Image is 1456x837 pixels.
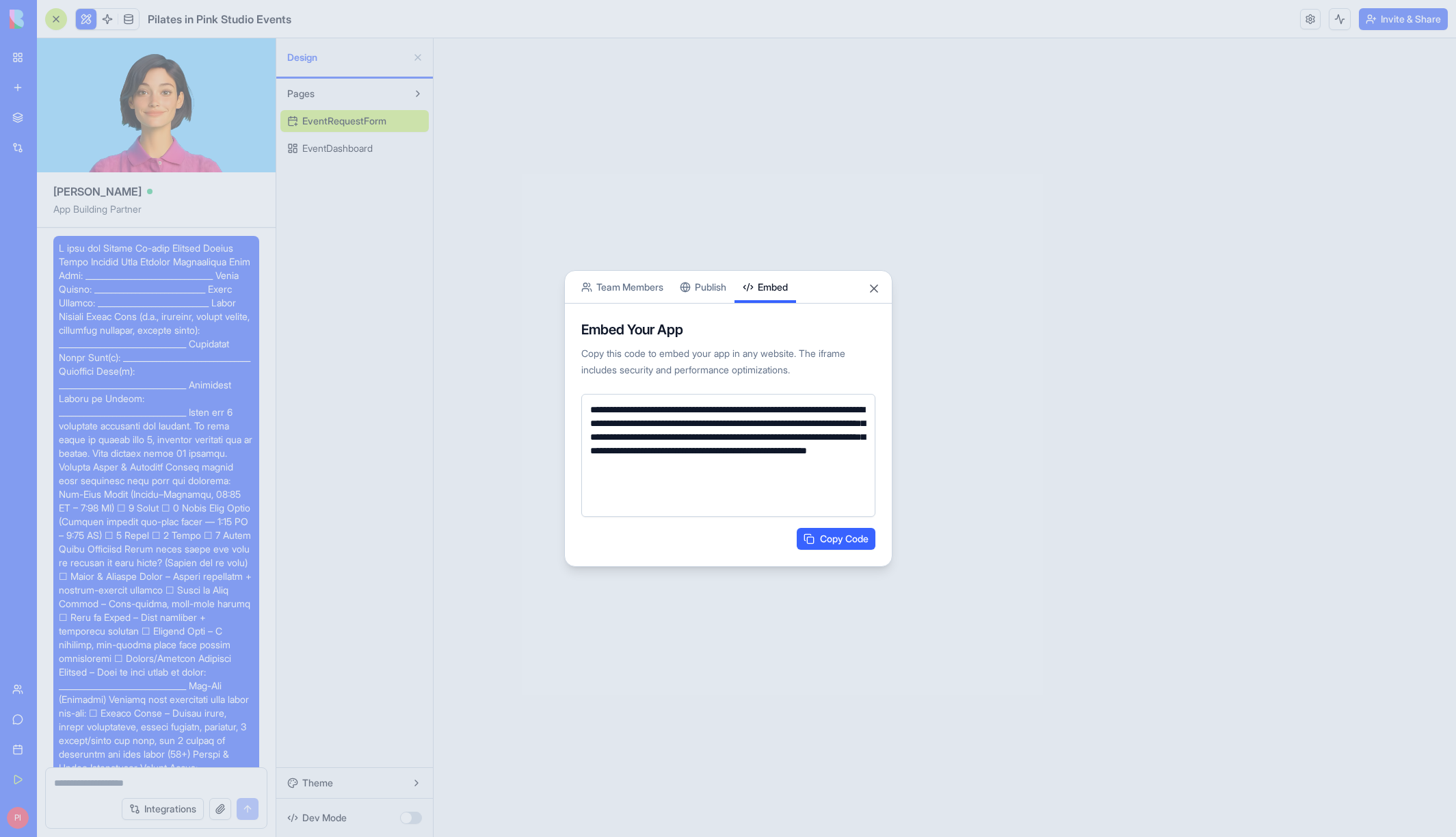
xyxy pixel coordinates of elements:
[573,271,672,303] button: Team Members
[734,271,796,303] button: Embed
[581,320,875,339] h4: Embed Your App
[672,271,734,303] button: Publish
[581,347,845,375] span: Copy this code to embed your app in any website. The iframe includes security and performance opt...
[867,282,881,295] button: Close
[797,528,875,550] button: Copy Code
